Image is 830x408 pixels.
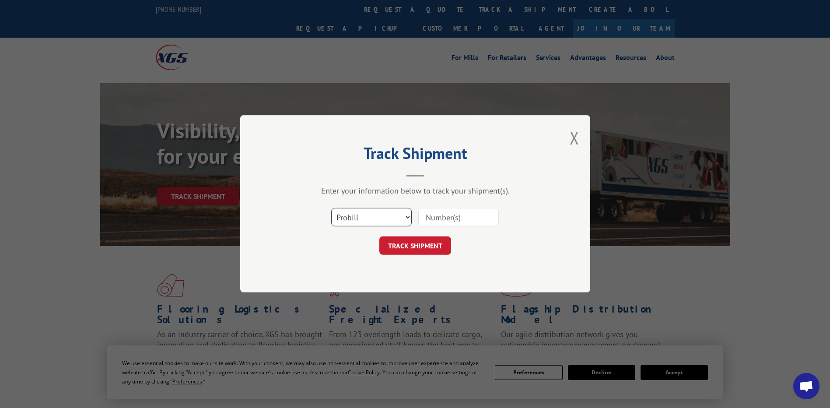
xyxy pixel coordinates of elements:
button: TRACK SHIPMENT [379,237,451,255]
div: Open chat [793,373,819,399]
input: Number(s) [418,208,499,227]
h2: Track Shipment [284,147,546,164]
button: Close modal [570,126,579,149]
div: Enter your information below to track your shipment(s). [284,186,546,196]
